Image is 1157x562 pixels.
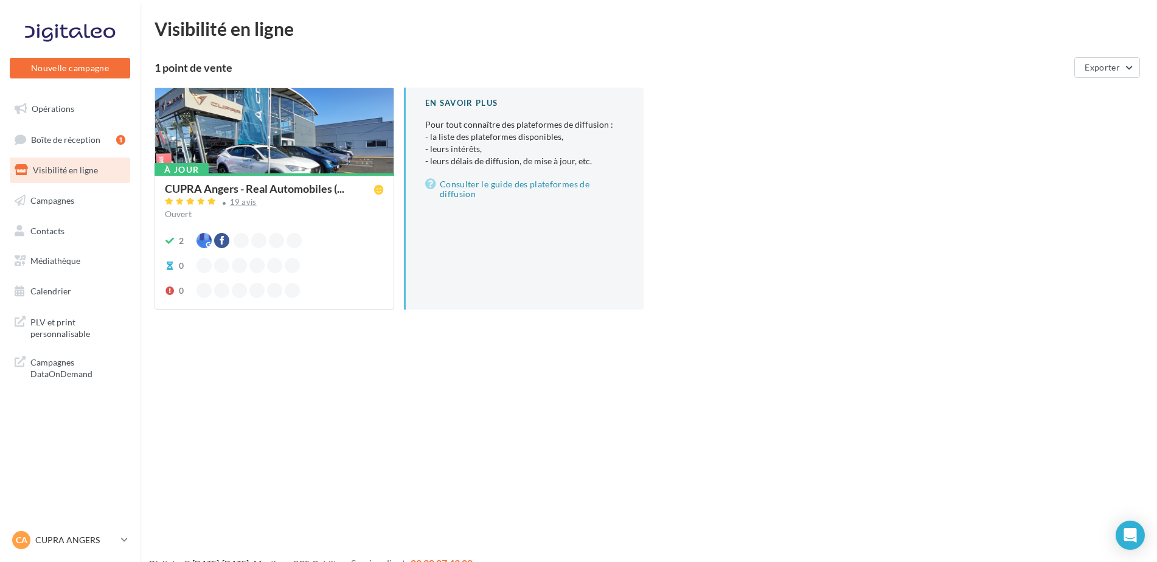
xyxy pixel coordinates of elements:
a: Contacts [7,218,133,244]
a: Médiathèque [7,248,133,274]
div: En savoir plus [425,97,624,109]
div: 1 [116,135,125,145]
a: CA CUPRA ANGERS [10,529,130,552]
a: Boîte de réception1 [7,127,133,153]
div: 2 [179,235,184,247]
a: Campagnes DataOnDemand [7,349,133,385]
p: CUPRA ANGERS [35,534,116,546]
a: 19 avis [165,196,384,210]
span: Visibilité en ligne [33,165,98,175]
div: 0 [179,285,184,297]
a: Opérations [7,96,133,122]
span: Boîte de réception [31,134,100,144]
span: Campagnes [30,195,74,206]
button: Nouvelle campagne [10,58,130,78]
span: Campagnes DataOnDemand [30,354,125,380]
li: - leurs délais de diffusion, de mise à jour, etc. [425,155,624,167]
a: Consulter le guide des plateformes de diffusion [425,177,624,201]
a: Visibilité en ligne [7,158,133,183]
span: Contacts [30,225,64,235]
button: Exporter [1074,57,1140,78]
div: 1 point de vente [155,62,1069,73]
span: PLV et print personnalisable [30,314,125,340]
span: Calendrier [30,286,71,296]
p: Pour tout connaître des plateformes de diffusion : [425,119,624,167]
a: Calendrier [7,279,133,304]
span: Médiathèque [30,255,80,266]
div: 19 avis [230,198,257,206]
div: À jour [155,163,209,176]
li: - leurs intérêts, [425,143,624,155]
span: CA [16,534,27,546]
span: CUPRA Angers - Real Automobiles (... [165,183,344,194]
div: Open Intercom Messenger [1116,521,1145,550]
div: Visibilité en ligne [155,19,1142,38]
li: - la liste des plateformes disponibles, [425,131,624,143]
a: Campagnes [7,188,133,213]
span: Exporter [1085,62,1120,72]
span: Opérations [32,103,74,114]
div: 0 [179,260,184,272]
a: PLV et print personnalisable [7,309,133,345]
span: Ouvert [165,209,192,219]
